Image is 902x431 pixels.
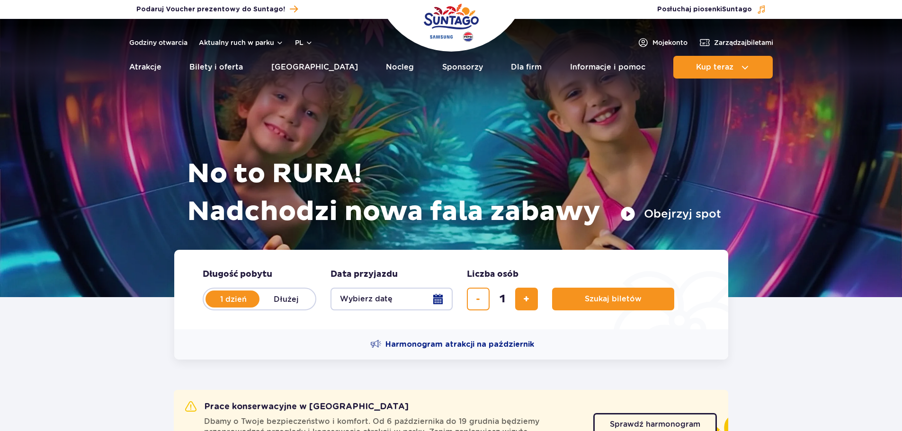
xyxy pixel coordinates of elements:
[199,39,284,46] button: Aktualny ruch w parku
[129,56,161,79] a: Atrakcje
[657,5,766,14] button: Posłuchaj piosenkiSuntago
[637,37,688,48] a: Mojekonto
[129,38,188,47] a: Godziny otwarcia
[203,269,272,280] span: Długość pobytu
[189,56,243,79] a: Bilety i oferta
[259,289,313,309] label: Dłużej
[699,37,773,48] a: Zarządzajbiletami
[620,206,721,221] button: Obejrzyj spot
[467,269,518,280] span: Liczba osób
[511,56,542,79] a: Dla firm
[442,56,483,79] a: Sponsorzy
[585,295,642,303] span: Szukaj biletów
[552,288,674,310] button: Szukaj biletów
[187,155,721,231] h1: No to RURA! Nadchodzi nowa fala zabawy
[467,288,490,310] button: usuń bilet
[174,250,728,329] form: Planowanie wizyty w Park of Poland
[271,56,358,79] a: [GEOGRAPHIC_DATA]
[330,288,453,310] button: Wybierz datę
[714,38,773,47] span: Zarządzaj biletami
[206,289,260,309] label: 1 dzień
[652,38,688,47] span: Moje konto
[515,288,538,310] button: dodaj bilet
[491,288,514,310] input: liczba biletów
[610,421,700,428] span: Sprawdź harmonogram
[185,401,409,413] h2: Prace konserwacyjne w [GEOGRAPHIC_DATA]
[657,5,752,14] span: Posłuchaj piosenki
[370,339,534,350] a: Harmonogram atrakcji na październik
[696,63,733,71] span: Kup teraz
[386,56,414,79] a: Nocleg
[385,339,534,350] span: Harmonogram atrakcji na październik
[673,56,773,79] button: Kup teraz
[295,38,313,47] button: pl
[570,56,645,79] a: Informacje i pomoc
[136,5,285,14] span: Podaruj Voucher prezentowy do Suntago!
[330,269,398,280] span: Data przyjazdu
[136,3,298,16] a: Podaruj Voucher prezentowy do Suntago!
[722,6,752,13] span: Suntago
